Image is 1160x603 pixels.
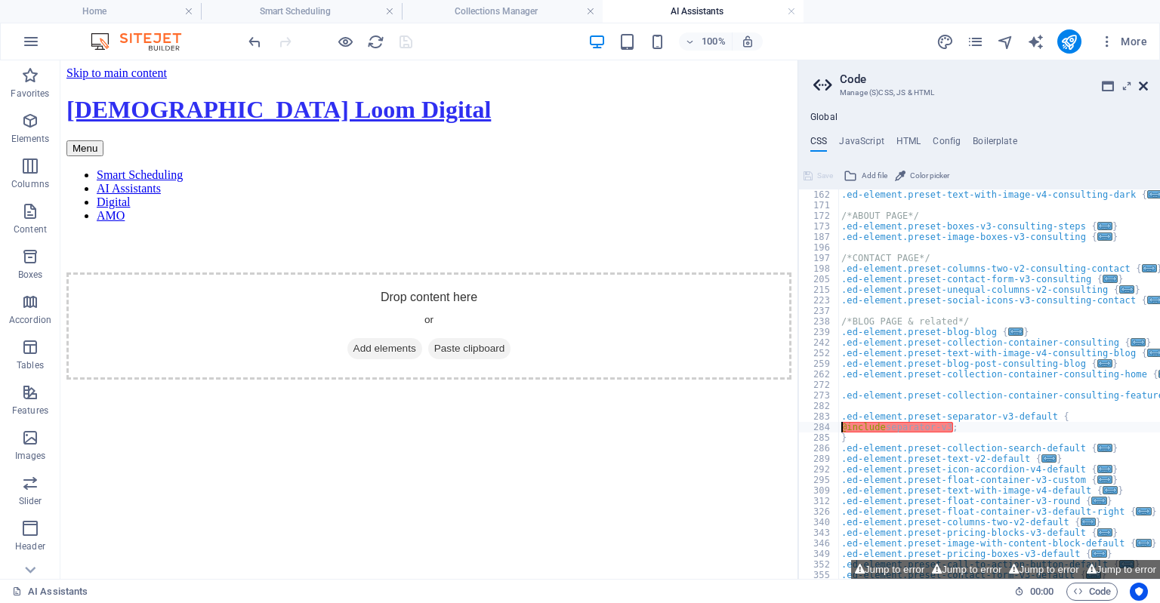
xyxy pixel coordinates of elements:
[967,33,984,51] i: Pages (Ctrl+Alt+S)
[1103,486,1118,494] span: ...
[841,167,890,185] button: Add file
[799,443,840,454] div: 286
[6,6,106,19] a: Skip to main content
[799,538,840,549] div: 346
[1131,338,1146,346] span: ...
[799,464,840,475] div: 292
[19,495,42,507] p: Slider
[862,167,887,185] span: Add file
[799,390,840,401] div: 273
[1083,560,1160,579] button: Jump to error
[799,549,840,559] div: 349
[799,285,840,295] div: 215
[799,306,840,316] div: 237
[799,348,840,358] div: 252
[366,32,384,51] button: reload
[967,32,985,51] button: pages
[367,33,384,51] i: Reload page
[245,32,264,51] button: undo
[810,136,827,152] h4: CSS
[15,540,45,552] p: Header
[799,316,840,327] div: 238
[246,33,264,51] i: Undo: Delete elements (Ctrl+Z)
[799,295,840,306] div: 223
[799,242,840,253] div: 196
[18,269,43,281] p: Boxes
[1014,583,1054,601] h6: Session time
[1073,583,1111,601] span: Code
[1142,264,1157,272] span: ...
[17,359,44,371] p: Tables
[402,3,603,20] h4: Collections Manager
[1027,32,1045,51] button: text_generator
[839,136,884,152] h4: JavaScript
[799,263,840,274] div: 198
[1066,583,1118,601] button: Code
[679,32,733,51] button: 100%
[799,485,840,496] div: 309
[702,32,726,51] h6: 100%
[1057,29,1081,54] button: publish
[799,475,840,485] div: 295
[1137,507,1152,515] span: ...
[840,86,1118,100] h3: Manage (S)CSS, JS & HTML
[11,178,49,190] p: Columns
[1097,232,1112,241] span: ...
[1094,29,1153,54] button: More
[741,35,754,48] i: On resize automatically adjust zoom level to fit chosen device.
[287,278,362,299] span: Add elements
[11,133,50,145] p: Elements
[1097,475,1112,484] span: ...
[799,454,840,464] div: 289
[851,560,928,579] button: Jump to error
[15,450,46,462] p: Images
[87,32,200,51] img: Editor Logo
[799,422,840,432] div: 284
[1097,465,1112,473] span: ...
[936,32,955,51] button: design
[799,189,840,200] div: 162
[799,337,840,348] div: 242
[6,212,731,319] div: Drop content here
[799,253,840,263] div: 197
[936,33,954,51] i: Design (Ctrl+Alt+Y)
[1027,33,1044,51] i: AI Writer
[799,380,840,390] div: 272
[893,167,952,185] button: Color picker
[799,432,840,443] div: 285
[799,559,840,570] div: 352
[201,3,402,20] h4: Smart Scheduling
[799,327,840,337] div: 239
[368,278,451,299] span: Paste clipboard
[933,136,961,152] h4: Config
[1119,285,1134,294] span: ...
[1137,539,1152,547] span: ...
[1097,359,1112,368] span: ...
[840,72,1148,86] h2: Code
[997,33,1014,51] i: Navigator
[799,369,840,380] div: 262
[799,517,840,528] div: 340
[896,136,921,152] h4: HTML
[1100,34,1147,49] span: More
[1097,222,1112,230] span: ...
[997,32,1015,51] button: navigator
[810,112,838,124] h4: Global
[799,506,840,517] div: 326
[1041,586,1043,597] span: :
[1008,328,1023,336] span: ...
[799,274,840,285] div: 205
[928,560,1005,579] button: Jump to error
[910,167,949,185] span: Color picker
[14,223,47,235] p: Content
[1130,583,1148,601] button: Usercentrics
[1041,454,1057,463] span: ...
[1092,549,1107,558] span: ...
[799,211,840,221] div: 172
[603,3,804,20] h4: AI Assistants
[1097,444,1112,452] span: ...
[799,232,840,242] div: 187
[1005,560,1082,579] button: Jump to error
[1092,497,1107,505] span: ...
[799,411,840,422] div: 283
